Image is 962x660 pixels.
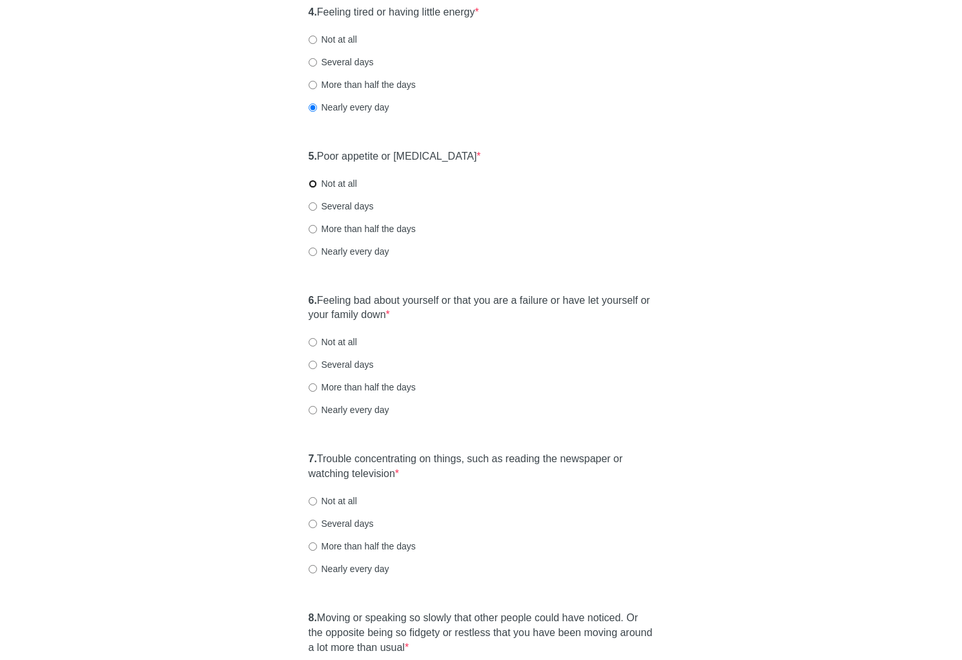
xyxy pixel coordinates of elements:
[309,101,389,114] label: Nearly every day
[309,295,317,306] strong: 6.
[309,33,357,46] label: Not at all
[309,403,389,416] label: Nearly every day
[309,565,317,573] input: Nearly every day
[309,452,654,482] label: Trouble concentrating on things, such as reading the newspaper or watching television
[309,612,317,623] strong: 8.
[309,453,317,464] strong: 7.
[309,293,654,323] label: Feeling bad about yourself or that you are a failure or have let yourself or your family down
[309,406,317,414] input: Nearly every day
[309,542,317,551] input: More than half the days
[309,200,374,213] label: Several days
[309,222,416,235] label: More than half the days
[309,381,416,394] label: More than half the days
[309,225,317,233] input: More than half the days
[309,495,357,507] label: Not at all
[309,361,317,369] input: Several days
[309,245,389,258] label: Nearly every day
[309,78,416,91] label: More than half the days
[309,335,357,348] label: Not at all
[309,540,416,553] label: More than half the days
[309,177,357,190] label: Not at all
[309,36,317,44] input: Not at all
[309,151,317,162] strong: 5.
[309,149,481,164] label: Poor appetite or [MEDICAL_DATA]
[309,517,374,530] label: Several days
[309,497,317,506] input: Not at all
[309,81,317,89] input: More than half the days
[309,358,374,371] label: Several days
[309,383,317,392] input: More than half the days
[309,202,317,211] input: Several days
[309,562,389,575] label: Nearly every day
[309,520,317,528] input: Several days
[309,58,317,67] input: Several days
[309,338,317,346] input: Not at all
[309,180,317,188] input: Not at all
[309,6,317,17] strong: 4.
[309,103,317,112] input: Nearly every day
[309,611,654,655] label: Moving or speaking so slowly that other people could have noticed. Or the opposite being so fidge...
[309,5,479,20] label: Feeling tired or having little energy
[309,56,374,69] label: Several days
[309,248,317,256] input: Nearly every day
